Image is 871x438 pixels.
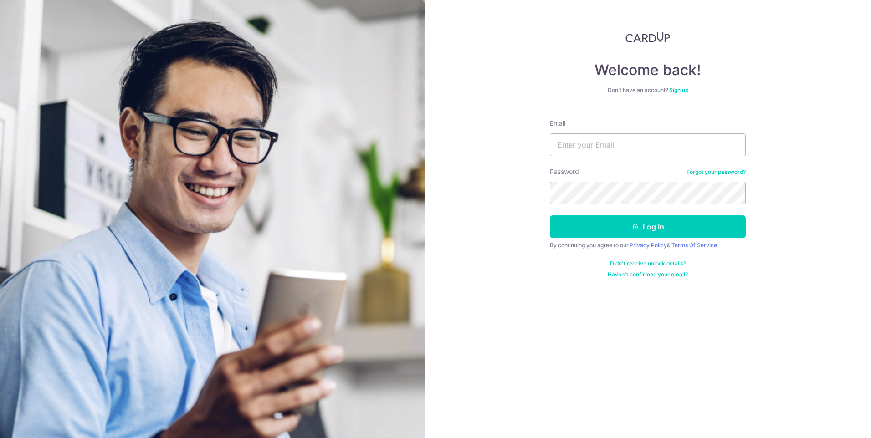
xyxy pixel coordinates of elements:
[610,260,686,267] a: Didn't receive unlock details?
[550,215,746,238] button: Log in
[550,133,746,156] input: Enter your Email
[550,87,746,94] div: Don’t have an account?
[625,32,670,43] img: CardUp Logo
[608,271,688,278] a: Haven't confirmed your email?
[550,61,746,79] h4: Welcome back!
[669,87,688,93] a: Sign up
[630,242,667,249] a: Privacy Policy
[550,167,579,176] label: Password
[687,168,746,176] a: Forgot your password?
[671,242,717,249] a: Terms Of Service
[550,242,746,249] div: By continuing you agree to our &
[550,119,565,128] label: Email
